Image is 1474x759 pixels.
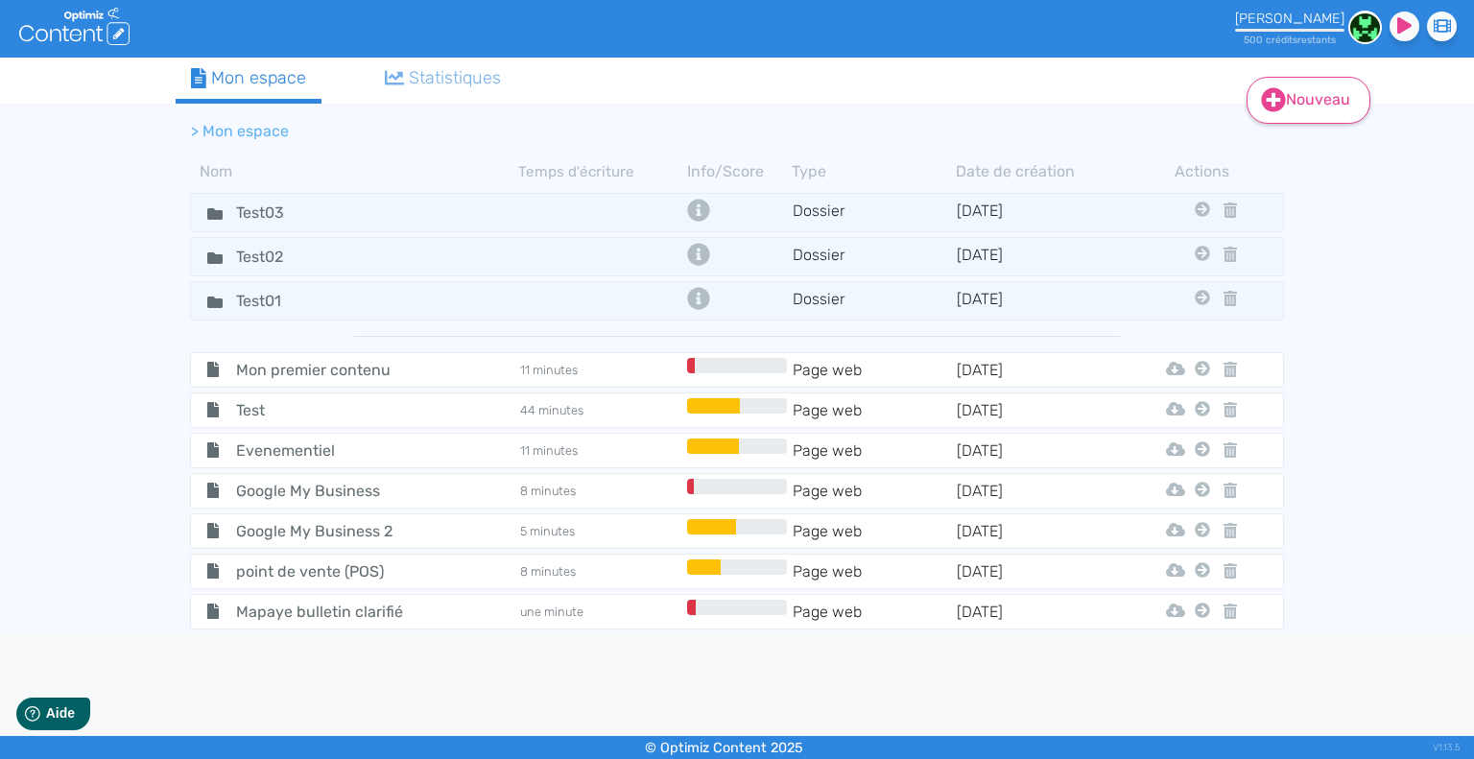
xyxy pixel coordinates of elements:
[956,439,1120,463] td: [DATE]
[176,58,321,104] a: Mon espace
[222,358,438,382] span: Mon premier contenu
[792,358,956,382] td: Page web
[222,519,438,543] span: Google My Business 2
[956,160,1120,183] th: Date de création
[222,398,438,422] span: Test
[956,398,1120,422] td: [DATE]
[956,358,1120,382] td: [DATE]
[222,479,438,503] span: Google My Business
[518,160,682,183] th: Temps d'écriture
[956,519,1120,543] td: [DATE]
[191,120,289,143] li: > Mon espace
[1348,11,1382,44] img: 3cdfbc6781169e416f6ec76ba2a306d2
[956,287,1120,315] td: [DATE]
[518,600,682,624] td: une minute
[518,398,682,422] td: 44 minutes
[956,243,1120,271] td: [DATE]
[518,559,682,583] td: 8 minutes
[956,199,1120,226] td: [DATE]
[792,287,956,315] td: Dossier
[956,600,1120,624] td: [DATE]
[1293,34,1297,46] span: s
[792,600,956,624] td: Page web
[792,243,956,271] td: Dossier
[222,600,438,624] span: Mapaye bulletin clarifié
[222,287,366,315] input: Nom de dossier
[792,519,956,543] td: Page web
[191,65,306,91] div: Mon espace
[792,439,956,463] td: Page web
[792,479,956,503] td: Page web
[190,160,518,183] th: Nom
[792,559,956,583] td: Page web
[792,199,956,226] td: Dossier
[222,199,366,226] input: Nom de dossier
[792,160,956,183] th: Type
[645,740,803,756] small: © Optimiz Content 2025
[222,439,438,463] span: Evenementiel
[385,65,502,91] div: Statistiques
[792,398,956,422] td: Page web
[1190,160,1215,183] th: Actions
[518,358,682,382] td: 11 minutes
[1247,77,1370,124] a: Nouveau
[956,479,1120,503] td: [DATE]
[956,559,1120,583] td: [DATE]
[518,439,682,463] td: 11 minutes
[222,243,366,271] input: Nom de dossier
[176,108,1135,154] nav: breadcrumb
[222,559,438,583] span: point de vente (POS)
[518,479,682,503] td: 8 minutes
[682,160,792,183] th: Info/Score
[1331,34,1336,46] span: s
[1244,34,1336,46] small: 500 crédit restant
[369,58,517,99] a: Statistiques
[1433,736,1460,759] div: V1.13.5
[518,519,682,543] td: 5 minutes
[1235,11,1344,27] div: [PERSON_NAME]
